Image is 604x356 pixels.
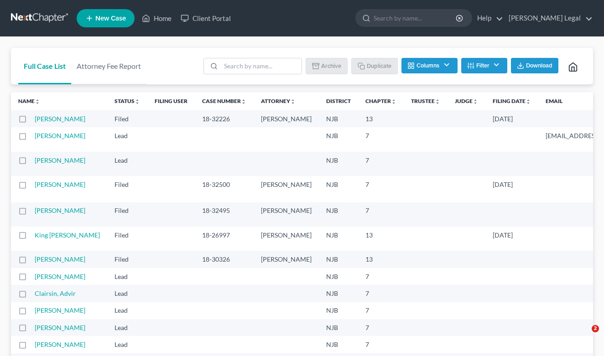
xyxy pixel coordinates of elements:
td: NJB [319,336,358,353]
td: 18-30326 [195,251,254,268]
a: [PERSON_NAME] [35,206,85,214]
a: Help [473,10,503,26]
td: NJB [319,127,358,151]
button: Filter [461,58,507,73]
span: 2 [592,325,599,332]
a: Case Numberunfold_more [202,98,246,104]
td: Lead [107,302,147,319]
td: NJB [319,268,358,285]
td: NJB [319,110,358,127]
a: Attorneyunfold_more [261,98,296,104]
td: 13 [358,251,404,268]
i: unfold_more [391,99,396,104]
a: [PERSON_NAME] [35,132,85,139]
a: [PERSON_NAME] [35,156,85,164]
td: 7 [358,285,404,302]
a: King [PERSON_NAME] [35,231,100,239]
a: Judgeunfold_more [455,98,478,104]
td: NJB [319,251,358,268]
a: Clairsin, Advir [35,289,76,297]
td: NJB [319,152,358,176]
td: NJB [319,319,358,336]
td: [PERSON_NAME] [254,251,319,268]
a: Client Portal [176,10,235,26]
a: [PERSON_NAME] [35,255,85,263]
td: [DATE] [485,227,538,251]
td: 18-32500 [195,176,254,202]
td: Filed [107,202,147,227]
td: 13 [358,110,404,127]
i: unfold_more [435,99,440,104]
input: Search by name... [221,58,302,74]
td: Lead [107,268,147,285]
td: Filed [107,227,147,251]
a: [PERSON_NAME] [35,324,85,331]
a: [PERSON_NAME] Legal [504,10,593,26]
a: Full Case List [18,48,71,84]
a: [PERSON_NAME] [35,273,85,280]
td: NJB [319,176,358,202]
a: Filing Dateunfold_more [493,98,531,104]
td: 7 [358,336,404,353]
td: [PERSON_NAME] [254,176,319,202]
td: 7 [358,302,404,319]
td: [PERSON_NAME] [254,110,319,127]
a: [PERSON_NAME] [35,341,85,348]
td: Lead [107,319,147,336]
td: Filed [107,176,147,202]
td: 18-26997 [195,227,254,251]
span: Download [526,62,552,69]
td: 7 [358,176,404,202]
td: [DATE] [485,176,538,202]
td: NJB [319,227,358,251]
i: unfold_more [526,99,531,104]
iframe: Intercom live chat [573,325,595,347]
a: [PERSON_NAME] [35,181,85,188]
td: NJB [319,302,358,319]
i: unfold_more [290,99,296,104]
a: Nameunfold_more [18,98,40,104]
a: [PERSON_NAME] [35,306,85,314]
td: Lead [107,336,147,353]
button: Columns [401,58,457,73]
td: NJB [319,202,358,227]
td: 7 [358,319,404,336]
i: unfold_more [241,99,246,104]
button: Download [511,58,558,73]
a: Attorney Fee Report [71,48,146,84]
td: [PERSON_NAME] [254,227,319,251]
td: Filed [107,110,147,127]
a: Trusteeunfold_more [411,98,440,104]
td: 7 [358,202,404,227]
td: Lead [107,285,147,302]
span: New Case [95,15,126,22]
td: NJB [319,285,358,302]
td: 7 [358,268,404,285]
th: District [319,92,358,110]
i: unfold_more [135,99,140,104]
td: 13 [358,227,404,251]
td: 18-32495 [195,202,254,227]
input: Search by name... [374,10,457,26]
a: Home [137,10,176,26]
td: [PERSON_NAME] [254,202,319,227]
i: unfold_more [35,99,40,104]
td: 7 [358,152,404,176]
td: [DATE] [485,110,538,127]
td: 18-32226 [195,110,254,127]
td: 7 [358,127,404,151]
th: Filing User [147,92,195,110]
a: Statusunfold_more [115,98,140,104]
td: Filed [107,251,147,268]
td: Lead [107,127,147,151]
td: Lead [107,152,147,176]
a: Chapterunfold_more [365,98,396,104]
i: unfold_more [473,99,478,104]
a: [PERSON_NAME] [35,115,85,123]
